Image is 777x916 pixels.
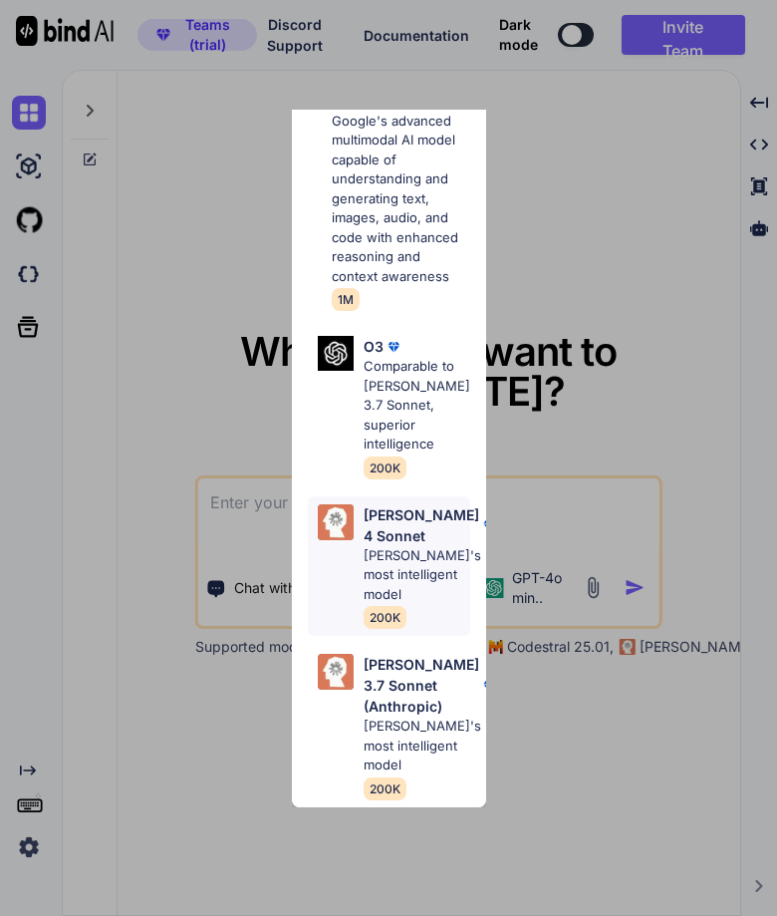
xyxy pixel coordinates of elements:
[364,336,384,357] p: O3
[364,504,479,546] p: [PERSON_NAME] 4 Sonnet
[318,654,354,690] img: Pick Models
[318,336,354,371] img: Pick Models
[364,546,481,605] p: [PERSON_NAME]'s most intelligent model
[364,654,479,717] p: [PERSON_NAME] 3.7 Sonnet (Anthropic)
[479,676,499,696] img: premium
[364,457,406,479] span: 200K
[364,717,481,775] p: [PERSON_NAME]'s most intelligent model
[364,357,470,455] p: Comparable to [PERSON_NAME] 3.7 Sonnet, superior intelligence
[364,606,406,629] span: 200K
[384,337,403,357] img: premium
[332,288,360,311] span: 1M
[364,777,406,800] span: 200K
[332,112,469,287] p: Google's advanced multimodal AI model capable of understanding and generating text, images, audio...
[318,504,354,540] img: Pick Models
[479,515,499,535] img: premium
